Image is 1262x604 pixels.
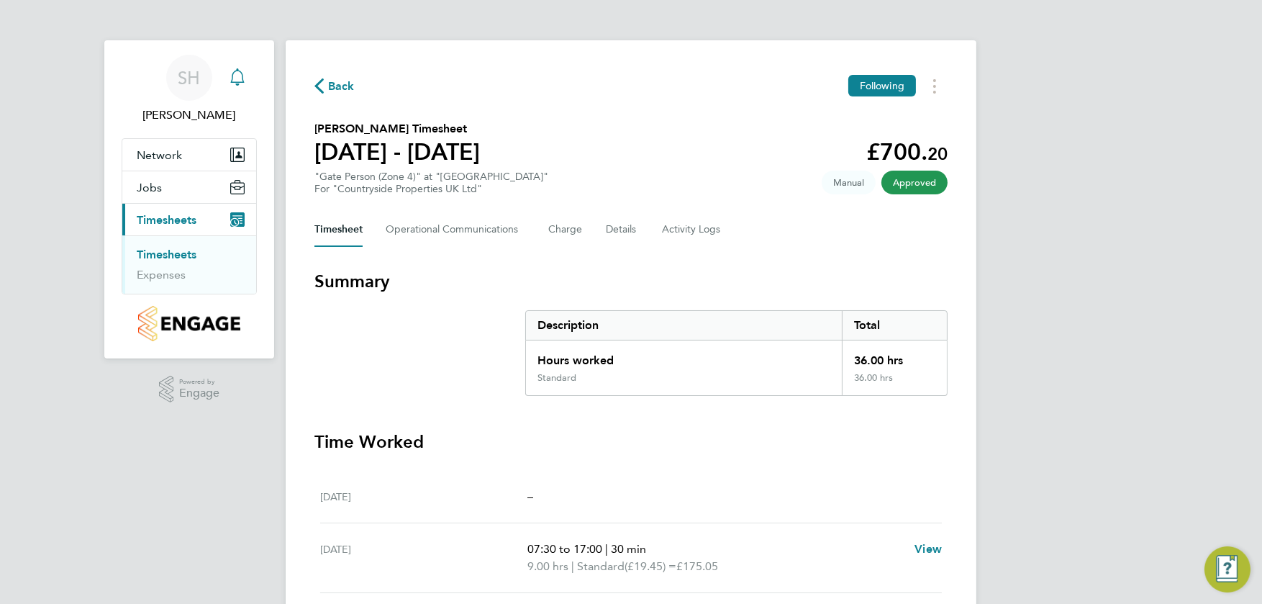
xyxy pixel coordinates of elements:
span: | [571,559,574,573]
div: Timesheets [122,235,256,294]
button: Network [122,139,256,171]
div: "Gate Person (Zone 4)" at "[GEOGRAPHIC_DATA]" [314,171,548,195]
a: View [914,541,942,558]
button: Engage Resource Center [1204,546,1250,592]
span: Stephen Harrison [122,107,257,124]
span: 30 min [611,542,646,556]
div: Standard [537,372,576,384]
span: 07:30 to 17:00 [527,542,602,556]
div: 36.00 hrs [842,341,947,372]
span: SH [178,68,201,87]
app-decimal: £700. [866,138,948,166]
img: countryside-properties-logo-retina.png [138,306,240,341]
h2: [PERSON_NAME] Timesheet [314,120,480,138]
div: [DATE] [320,541,527,575]
span: Timesheets [137,213,196,227]
span: Network [137,148,182,162]
div: For "Countryside Properties UK Ltd" [314,183,548,195]
span: (£19.45) = [625,559,676,573]
button: Timesheets [122,204,256,235]
button: Timesheet [314,212,363,247]
div: Summary [525,310,948,396]
span: Jobs [137,181,162,194]
nav: Main navigation [104,40,274,359]
button: Jobs [122,171,256,203]
a: Timesheets [137,248,196,261]
a: Powered byEngage [159,376,220,403]
span: Powered by [179,376,219,388]
h3: Summary [314,270,948,293]
button: Following [848,75,916,96]
button: Timesheets Menu [922,75,948,97]
span: Following [860,79,904,92]
span: 9.00 hrs [527,559,568,573]
a: SH[PERSON_NAME] [122,55,257,124]
button: Operational Communications [386,212,525,247]
h3: Time Worked [314,431,948,454]
span: View [914,542,942,556]
div: 36.00 hrs [842,372,947,395]
div: [DATE] [320,488,527,505]
span: This timesheet was manually created. [822,171,876,194]
a: Expenses [137,268,186,281]
span: Engage [179,387,219,400]
h1: [DATE] - [DATE] [314,138,480,166]
a: Go to home page [122,306,257,341]
div: Total [842,311,947,340]
div: Hours worked [526,341,842,372]
span: £175.05 [676,559,718,573]
button: Activity Logs [662,212,722,247]
button: Charge [548,212,583,247]
span: This timesheet has been approved. [881,171,948,194]
button: Details [606,212,639,247]
div: Description [526,311,842,340]
span: Standard [577,558,625,575]
span: 20 [927,143,948,164]
span: – [527,490,533,503]
span: | [605,542,608,556]
button: Back [314,77,355,95]
span: Back [328,78,355,95]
